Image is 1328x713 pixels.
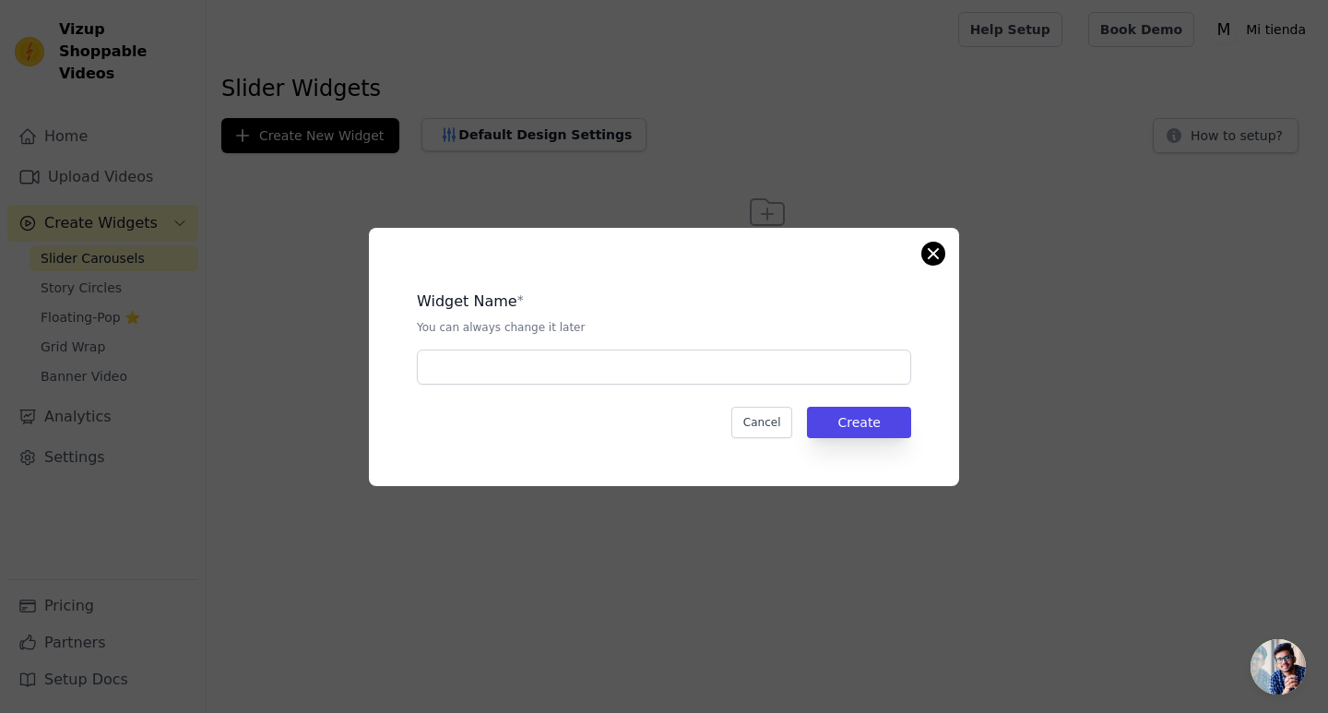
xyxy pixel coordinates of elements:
legend: Widget Name [417,291,517,313]
button: Close modal [922,243,944,265]
button: Cancel [731,407,793,438]
p: You can always change it later [417,320,911,335]
a: Open chat [1251,639,1306,695]
button: Create [807,407,911,438]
